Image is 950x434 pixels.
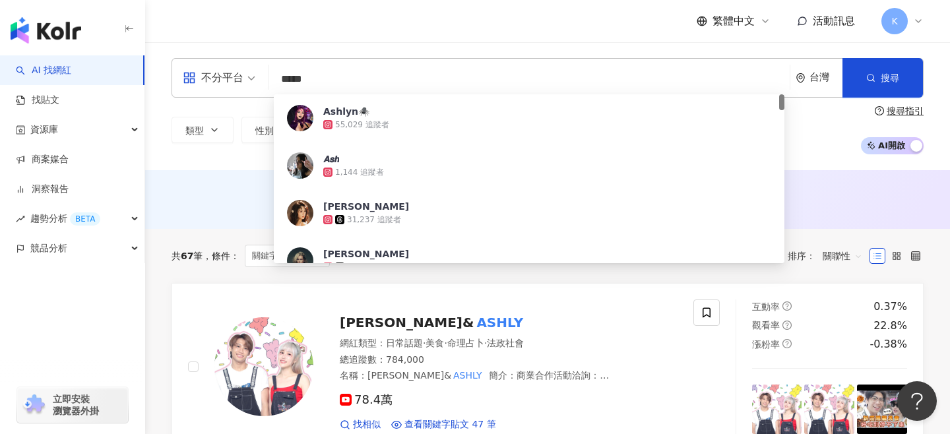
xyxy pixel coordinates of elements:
a: searchAI 找網紅 [16,64,71,77]
span: · [444,338,447,348]
div: 22.8% [873,319,907,333]
span: 立即安裝 瀏覽器外掛 [53,393,99,417]
button: 性別 [241,117,303,143]
div: 0.37% [873,299,907,314]
span: appstore [183,71,196,84]
span: environment [796,73,806,83]
span: 78.4萬 [340,393,393,407]
iframe: Help Scout Beacon - Open [897,381,937,421]
span: [PERSON_NAME]& [340,315,474,330]
span: 條件 ： [203,251,239,261]
span: 簡介 ： [340,370,674,421]
div: [PERSON_NAME] [323,247,409,261]
span: 法政社會 [487,338,524,348]
a: 商案媒合 [16,153,69,166]
img: KOL Avatar [214,317,313,416]
span: K [891,14,897,28]
span: 互動率 [752,301,780,312]
span: 性別 [255,125,274,136]
a: 找貼文 [16,94,59,107]
span: 名稱 ： [340,370,484,381]
a: 洞察報告 [16,183,69,196]
div: [PERSON_NAME] [323,200,409,213]
span: 命理占卜 [447,338,484,348]
button: 類型 [172,117,234,143]
span: 67 [181,251,193,261]
mark: ashly [340,381,368,396]
a: 找相似 [340,418,381,431]
div: 55,029 追蹤者 [335,119,389,131]
span: 日常話題 [386,338,423,348]
span: 資源庫 [30,115,58,144]
span: question-circle [782,321,792,330]
mark: ASHLY [451,368,484,383]
a: 查看關鍵字貼文 47 筆 [391,418,496,431]
span: 找相似 [353,418,381,431]
span: question-circle [782,301,792,311]
span: 關聯性 [823,245,862,266]
img: chrome extension [21,394,47,416]
span: 繁體中文 [712,14,755,28]
span: 美食 [426,338,444,348]
div: 𝘼𝙨𝙝 [323,152,339,166]
span: · [484,338,487,348]
div: 31,237 追蹤者 [347,214,401,226]
div: 排序： [788,245,870,266]
span: 商業合作活動洽詢： [517,370,609,381]
span: question-circle [782,339,792,348]
div: -0.38% [870,337,907,352]
span: 類型 [185,125,204,136]
span: 觀看率 [752,320,780,330]
span: 搜尋 [881,73,899,83]
span: 活動訊息 [813,15,855,27]
button: 搜尋 [842,58,923,98]
img: KOL Avatar [287,200,313,226]
div: BETA [70,212,100,226]
a: chrome extension立即安裝 瀏覽器外掛 [17,387,128,423]
span: 漲粉率 [752,339,780,350]
span: · [423,338,426,348]
div: 總追蹤數 ： 784,000 [340,354,678,367]
span: 查看關鍵字貼文 47 筆 [404,418,496,431]
img: KOL Avatar [287,247,313,274]
div: 網紅類型 ： [340,337,678,350]
span: question-circle [875,106,884,115]
span: 趨勢分析 [30,204,100,233]
img: logo [11,17,81,44]
mark: ASHLY [474,312,526,333]
span: [PERSON_NAME]& [367,370,451,381]
div: 共 筆 [172,251,203,261]
img: KOL Avatar [287,152,313,179]
div: 搜尋指引 [887,106,924,116]
div: 台灣 [809,72,842,83]
div: 不分平台 [183,67,243,88]
span: 競品分析 [30,233,67,263]
div: 1,144 追蹤者 [335,167,384,178]
span: 關鍵字：ashly [245,245,329,267]
span: rise [16,214,25,224]
div: 766,792 追蹤者 [347,262,406,273]
img: KOL Avatar [287,105,313,131]
div: Ashlyn🕷️ [323,105,369,118]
